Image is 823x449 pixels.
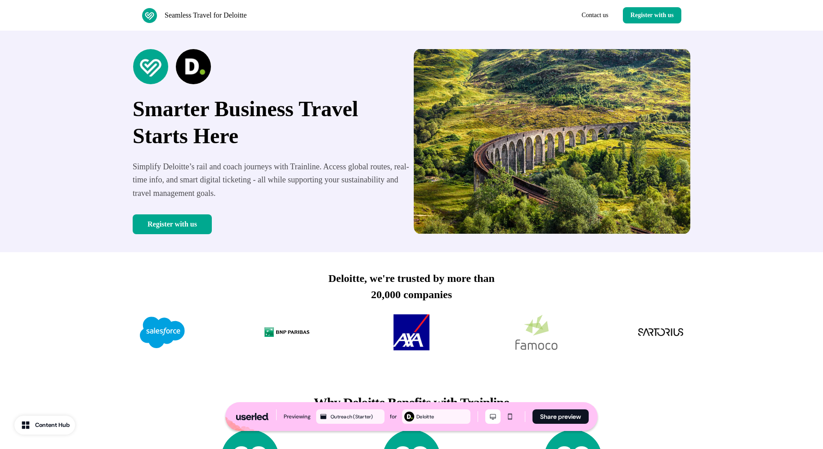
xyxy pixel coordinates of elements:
div: for [390,412,397,421]
div: Outreach (Starter) [331,413,383,421]
div: Deloitte [416,413,469,421]
p: Smarter Business Travel Starts Here [133,95,409,150]
a: Register with us [133,214,212,234]
p: Seamless Travel for Deloitte [165,10,247,21]
p: Deloitte, we're trusted by more than 20,000 companies [328,270,495,303]
button: Share preview [532,409,589,424]
button: Register with us [623,7,681,23]
button: Mobile mode [502,409,518,424]
button: Content Hub [14,416,75,435]
p: Why Deloitte Benefits with Trainline [273,389,550,416]
div: Content Hub [35,421,70,430]
a: Contact us [574,7,616,23]
button: Desktop mode [485,409,501,424]
div: Previewing [284,412,311,421]
p: Simplify Deloitte’s rail and coach journeys with Trainline. Access global routes, real-time info,... [133,160,409,200]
